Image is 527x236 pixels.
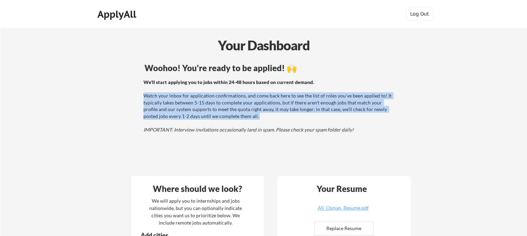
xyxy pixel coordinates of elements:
strong: We'll start applying you to jobs within 24-48 hours based on current demand. [143,79,314,85]
div: Woohoo! You're ready to be applied! 🙌 [144,64,394,72]
div: Where should we look? [133,185,262,193]
a: Ali_Osman_Resume.pdf [302,205,384,216]
div: ApplyAll [97,8,138,20]
div: Your Dashboard [1,35,527,55]
div: Your Resume [307,185,376,193]
button: Log Out [406,7,433,21]
div: We will apply you to internships and jobs nationwide, but you can optionally indicate cities you ... [148,197,243,226]
div: Ali_Osman_Resume.pdf [302,205,384,210]
em: IMPORTANT: Interview invitations occasionally land in spam. Please check your spam folder daily! [143,127,354,133]
div: Watch your inbox for application confirmations, and come back here to see the list of roles you'v... [143,79,393,133]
